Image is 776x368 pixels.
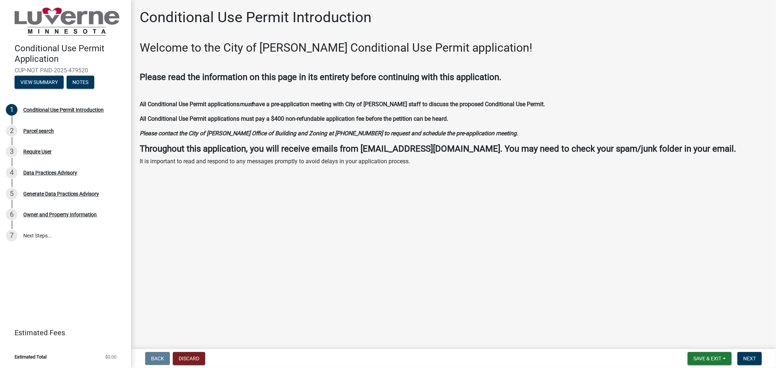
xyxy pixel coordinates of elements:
[737,352,762,365] button: Next
[23,128,54,133] div: Parcel search
[145,352,170,365] button: Back
[140,144,736,154] strong: Throughout this application, you will receive emails from [EMAIL_ADDRESS][DOMAIN_NAME]. You may n...
[15,80,64,86] wm-modal-confirm: Summary
[140,115,448,122] strong: All Conditional Use Permit applications must pay a $400 non-refundable application fee before the...
[173,352,205,365] button: Discard
[252,101,545,108] strong: have a pre-application meeting with City of [PERSON_NAME] staff to discuss the proposed Condition...
[140,130,518,137] strong: Please contact the City of [PERSON_NAME] Office of Building and Zoning at [PHONE_NUMBER] to reque...
[6,125,17,137] div: 2
[140,101,239,108] strong: All Conditional Use Permit applications
[6,188,17,200] div: 5
[140,9,371,26] h1: Conditional Use Permit Introduction
[15,76,64,89] button: View Summary
[151,356,164,361] span: Back
[23,212,97,217] div: Owner and Property Information
[6,104,17,116] div: 1
[6,167,17,179] div: 4
[6,325,119,340] a: Estimated Fees
[23,107,104,112] div: Conditional Use Permit Introduction
[140,41,767,55] h2: Welcome to the City of [PERSON_NAME] Conditional Use Permit application!
[6,230,17,241] div: 7
[6,146,17,157] div: 3
[15,67,116,74] span: CUP-NOT PAID-2025-479520
[140,157,767,166] p: It is important to read and respond to any messages promptly to avoid delays in your application ...
[688,352,732,365] button: Save & Exit
[743,356,756,361] span: Next
[67,76,94,89] button: Notes
[15,8,119,36] img: City of Luverne, Minnesota
[693,356,721,361] span: Save & Exit
[67,80,94,86] wm-modal-confirm: Notes
[23,149,52,154] div: Require User
[23,170,77,175] div: Data Practices Advisory
[23,191,99,196] div: Generate Data Practices Advisory
[15,43,125,64] h4: Conditional Use Permit Application
[15,355,47,359] span: Estimated Total
[140,72,501,82] strong: Please read the information on this page in its entirety before continuing with this application.
[6,209,17,220] div: 6
[239,101,252,108] strong: must
[105,355,116,359] span: $0.00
